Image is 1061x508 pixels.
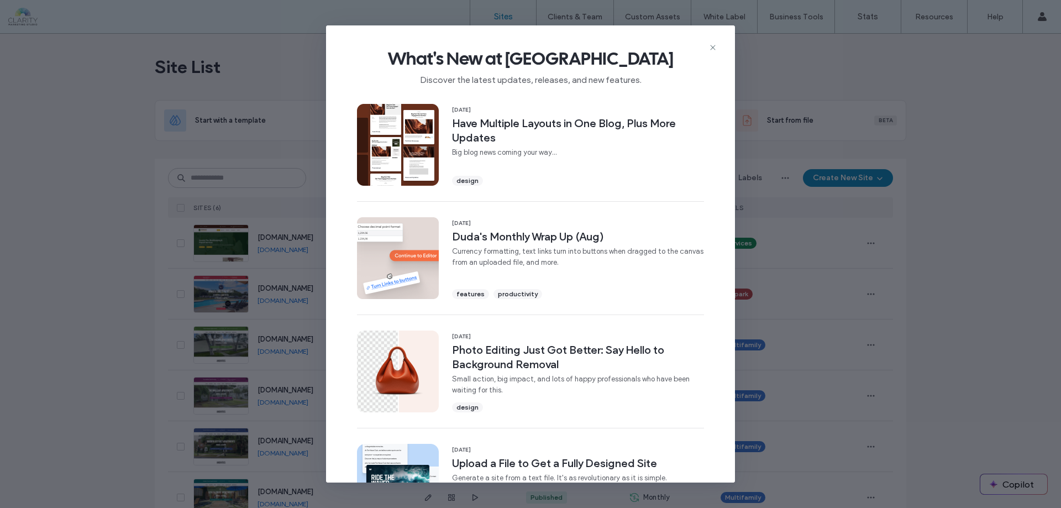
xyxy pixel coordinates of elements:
[452,229,704,244] span: Duda's Monthly Wrap Up (Aug)
[452,219,704,227] span: [DATE]
[456,402,479,412] span: design
[344,70,717,86] span: Discover the latest updates, releases, and new features.
[452,116,704,145] span: Have Multiple Layouts in One Blog, Plus More Updates
[452,456,667,470] span: Upload a File to Get a Fully Designed Site
[452,446,667,454] span: [DATE]
[456,289,485,299] span: features
[498,289,538,299] span: productivity
[452,333,704,341] span: [DATE]
[456,176,479,186] span: design
[452,246,704,268] span: Currency formatting, text links turn into buttons when dragged to the canvas from an uploaded fil...
[452,147,704,158] span: Big blog news coming your way...
[452,374,704,396] span: Small action, big impact, and lots of happy professionals who have been waiting for this.
[452,343,704,371] span: Photo Editing Just Got Better: Say Hello to Background Removal
[452,473,667,484] span: Generate a site from a text file. It's as revolutionary as it is simple.
[452,106,704,114] span: [DATE]
[344,48,717,70] span: What's New at [GEOGRAPHIC_DATA]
